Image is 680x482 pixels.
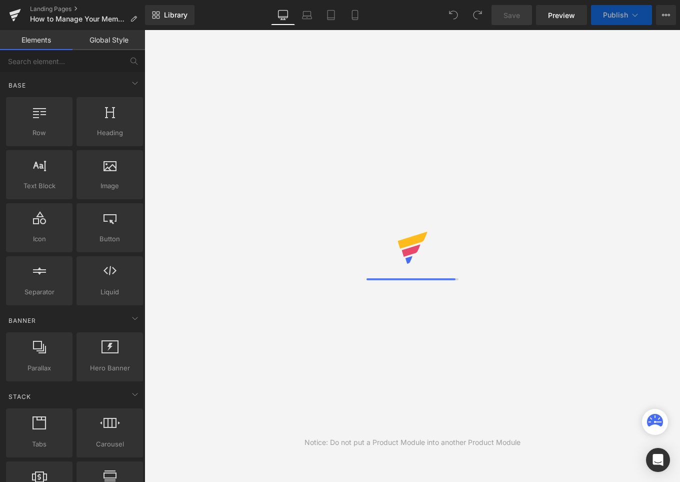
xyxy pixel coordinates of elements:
[7,81,27,90] span: Base
[9,128,69,138] span: Row
[9,363,69,373] span: Parallax
[548,10,575,21] span: Preview
[30,15,126,23] span: How to Manage Your Membership
[503,10,520,21] span: Save
[9,287,69,297] span: Separator
[343,5,367,25] a: Mobile
[79,439,140,449] span: Carousel
[656,5,676,25] button: More
[319,5,343,25] a: Tablet
[443,5,463,25] button: Undo
[9,181,69,191] span: Text Block
[295,5,319,25] a: Laptop
[9,234,69,244] span: Icon
[603,11,628,19] span: Publish
[9,439,69,449] span: Tabs
[164,11,187,20] span: Library
[79,234,140,244] span: Button
[7,316,37,325] span: Banner
[30,5,145,13] a: Landing Pages
[7,392,32,401] span: Stack
[271,5,295,25] a: Desktop
[467,5,487,25] button: Redo
[591,5,652,25] button: Publish
[646,448,670,472] div: Open Intercom Messenger
[145,5,194,25] a: New Library
[304,437,520,448] div: Notice: Do not put a Product Module into another Product Module
[79,287,140,297] span: Liquid
[79,363,140,373] span: Hero Banner
[536,5,587,25] a: Preview
[72,30,145,50] a: Global Style
[79,181,140,191] span: Image
[79,128,140,138] span: Heading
